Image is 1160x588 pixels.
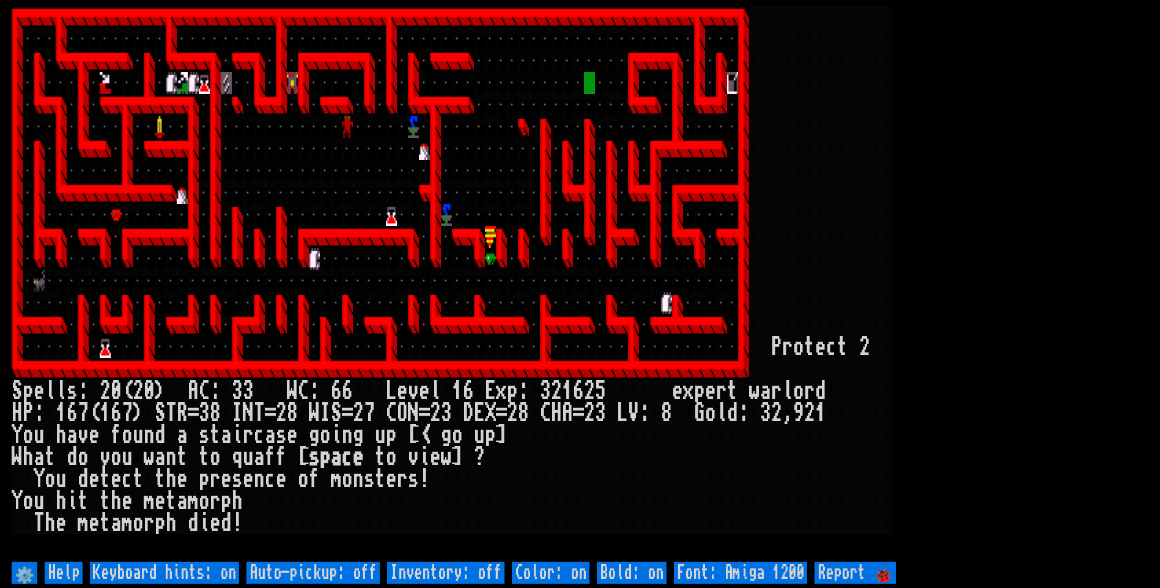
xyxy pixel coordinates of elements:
[221,512,232,534] div: d
[188,490,199,512] div: m
[661,402,672,424] div: 8
[353,468,364,490] div: n
[287,380,298,402] div: W
[551,402,562,424] div: H
[199,490,210,512] div: o
[672,380,683,402] div: e
[144,490,155,512] div: m
[111,446,122,468] div: o
[331,468,342,490] div: m
[694,380,705,402] div: p
[441,446,452,468] div: w
[474,446,485,468] div: ?
[177,402,188,424] div: R
[122,424,133,446] div: o
[188,402,199,424] div: =
[188,380,199,402] div: A
[23,424,34,446] div: o
[595,402,606,424] div: 3
[804,402,815,424] div: 2
[342,468,353,490] div: o
[177,424,188,446] div: a
[56,490,67,512] div: h
[353,402,364,424] div: 2
[89,512,100,534] div: e
[12,490,23,512] div: Y
[507,402,518,424] div: 2
[628,402,639,424] div: V
[254,446,265,468] div: a
[23,490,34,512] div: o
[100,512,111,534] div: t
[210,380,221,402] div: :
[320,424,331,446] div: o
[507,380,518,402] div: p
[78,424,89,446] div: v
[826,336,837,358] div: c
[386,424,397,446] div: p
[518,380,529,402] div: :
[133,380,144,402] div: 2
[155,512,166,534] div: p
[144,512,155,534] div: r
[34,490,45,512] div: u
[485,424,496,446] div: p
[188,512,199,534] div: d
[243,380,254,402] div: 3
[386,446,397,468] div: o
[254,424,265,446] div: c
[122,468,133,490] div: c
[111,490,122,512] div: h
[56,468,67,490] div: u
[331,424,342,446] div: i
[56,402,67,424] div: 1
[243,468,254,490] div: e
[364,402,375,424] div: 7
[265,468,276,490] div: c
[375,424,386,446] div: u
[331,402,342,424] div: S
[760,402,771,424] div: 3
[309,402,320,424] div: W
[331,446,342,468] div: a
[419,424,430,446] div: <
[155,490,166,512] div: e
[34,468,45,490] div: Y
[34,424,45,446] div: u
[166,512,177,534] div: h
[232,446,243,468] div: q
[562,380,573,402] div: 1
[78,490,89,512] div: t
[804,380,815,402] div: r
[540,402,551,424] div: C
[298,380,309,402] div: C
[485,402,496,424] div: X
[100,380,111,402] div: 2
[683,380,694,402] div: x
[386,380,397,402] div: L
[595,380,606,402] div: 5
[551,380,562,402] div: 2
[12,562,37,584] input: ⚙️
[232,512,243,534] div: !
[67,402,78,424] div: 6
[353,446,364,468] div: e
[463,402,474,424] div: D
[430,446,441,468] div: e
[760,380,771,402] div: a
[496,424,507,446] div: ]
[815,380,826,402] div: d
[397,468,408,490] div: r
[210,446,221,468] div: o
[111,512,122,534] div: a
[89,468,100,490] div: e
[716,402,727,424] div: l
[674,562,807,584] input: Font: Amiga 1200
[122,490,133,512] div: e
[727,402,738,424] div: d
[573,380,584,402] div: 6
[177,468,188,490] div: e
[210,468,221,490] div: r
[155,380,166,402] div: )
[309,446,320,468] div: s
